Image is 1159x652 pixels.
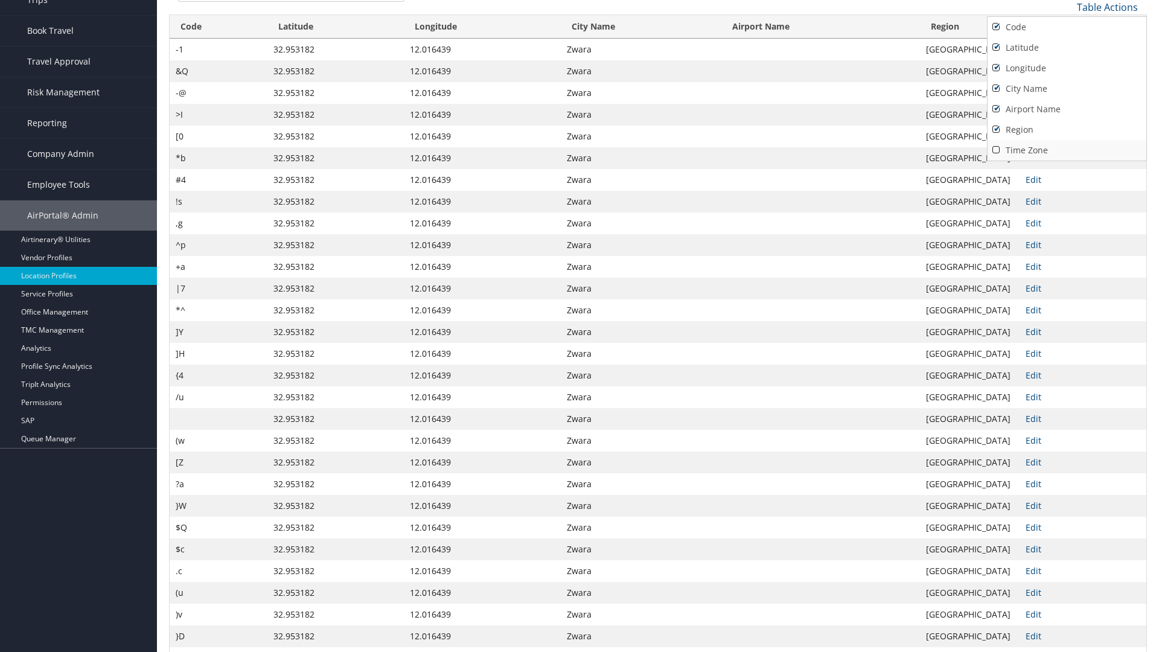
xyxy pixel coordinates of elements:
a: Time Zone [988,140,1146,161]
span: Risk Management [27,77,100,107]
span: AirPortal® Admin [27,200,98,231]
span: Reporting [27,108,67,138]
span: Travel Approval [27,46,91,77]
a: Longitude [988,58,1146,78]
span: Employee Tools [27,170,90,200]
span: Book Travel [27,16,74,46]
a: Code [988,17,1146,37]
a: Region [988,120,1146,140]
span: Company Admin [27,139,94,169]
a: Latitude [988,37,1146,58]
a: Airport Name [988,99,1146,120]
a: City Name [988,78,1146,99]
